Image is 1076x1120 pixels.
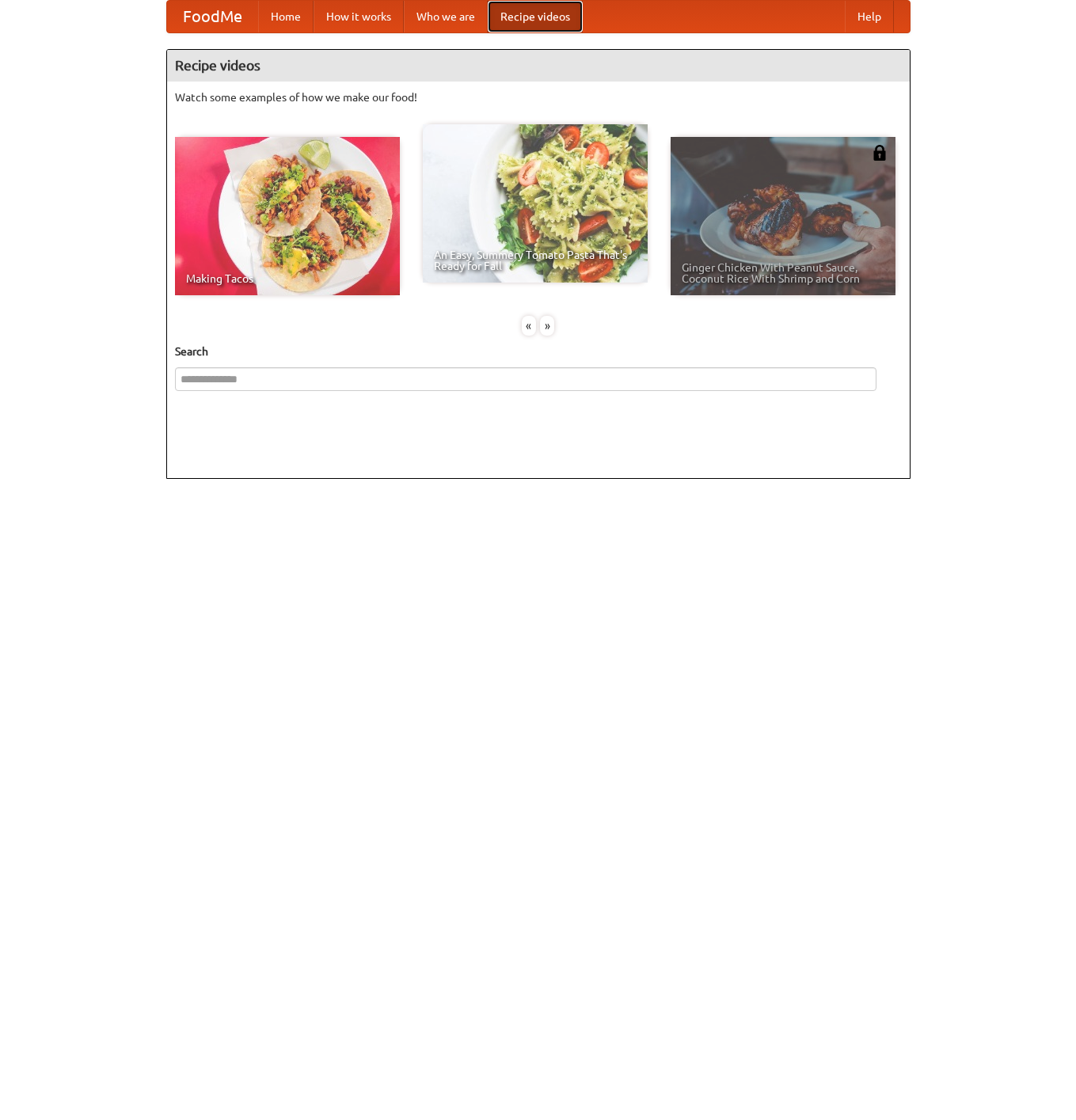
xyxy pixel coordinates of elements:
span: An Easy, Summery Tomato Pasta That's Ready for Fall [434,249,637,271]
a: Making Tacos [175,137,400,295]
a: Who we are [404,1,488,32]
h5: Search [175,344,902,359]
a: Home [258,1,314,32]
a: FoodMe [167,1,258,32]
img: 483408.png [872,145,888,161]
a: Recipe videos [488,1,583,32]
a: An Easy, Summery Tomato Pasta That's Ready for Fall [423,124,648,283]
div: « [522,316,536,336]
p: Watch some examples of how we make our food! [175,89,902,105]
h4: Recipe videos [167,50,910,82]
a: Help [845,1,894,32]
a: How it works [314,1,404,32]
div: » [540,316,554,336]
span: Making Tacos [186,273,389,284]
